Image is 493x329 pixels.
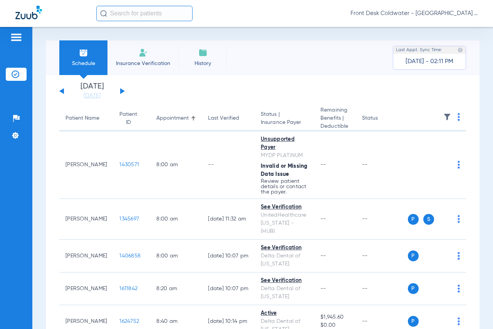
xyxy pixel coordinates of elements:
th: Remaining Benefits | [314,106,355,131]
div: Patient Name [65,114,99,122]
img: group-dot-blue.svg [458,252,460,260]
li: [DATE] [69,83,115,100]
span: 1406858 [119,253,141,259]
div: Patient ID [119,110,137,127]
th: Status | [255,106,314,131]
span: -- [320,216,326,222]
td: 8:00 AM [150,240,202,272]
td: [PERSON_NAME] [59,272,113,305]
span: P [408,251,419,261]
span: Invalid or Missing Data Issue [261,164,308,177]
div: Patient ID [119,110,144,127]
div: Active [261,309,308,317]
td: [DATE] 10:07 PM [202,240,255,272]
td: -- [356,131,408,199]
input: Search for patients [96,6,193,21]
div: See Verification [261,244,308,252]
span: History [184,60,221,67]
img: Schedule [79,48,88,57]
div: Delta Dental of [US_STATE] [261,285,308,301]
img: hamburger-icon [10,33,22,42]
img: last sync help info [458,47,463,53]
span: -- [320,162,326,167]
img: group-dot-blue.svg [458,215,460,223]
img: filter.svg [443,113,451,121]
td: -- [356,272,408,305]
td: [PERSON_NAME] [59,240,113,272]
div: Delta Dental of [US_STATE] [261,252,308,268]
span: 1430571 [119,162,139,167]
div: UnitedHealthcare [US_STATE] - (HUB) [261,211,308,235]
td: -- [356,199,408,240]
span: Front Desk Coldwater - [GEOGRAPHIC_DATA] | My Community Dental Centers [350,10,478,17]
span: S [423,214,434,225]
span: $1,945.60 [320,313,349,321]
img: Zuub Logo [15,6,42,19]
td: -- [202,131,255,199]
div: Appointment [156,114,196,122]
th: Status [356,106,408,131]
td: 8:20 AM [150,272,202,305]
div: Patient Name [65,114,107,122]
img: Manual Insurance Verification [139,48,148,57]
div: See Verification [261,203,308,211]
td: [PERSON_NAME] [59,131,113,199]
span: Deductible [320,122,349,130]
span: Schedule [65,60,102,67]
span: P [408,316,419,327]
img: Search Icon [100,10,107,17]
img: group-dot-blue.svg [458,113,460,121]
span: Insurance Payer [261,119,308,127]
span: 1611842 [119,286,138,291]
a: [DATE] [69,92,115,100]
td: 8:00 AM [150,199,202,240]
img: History [198,48,208,57]
img: group-dot-blue.svg [458,161,460,169]
td: [PERSON_NAME] [59,199,113,240]
img: group-dot-blue.svg [458,285,460,292]
div: Last Verified [208,114,239,122]
td: -- [356,240,408,272]
span: P [408,214,419,225]
span: -- [320,286,326,291]
td: [DATE] 11:32 AM [202,199,255,240]
div: Unsupported Payer [261,135,308,152]
td: 8:00 AM [150,131,202,199]
td: [DATE] 10:07 PM [202,272,255,305]
span: P [408,283,419,294]
div: Appointment [156,114,189,122]
div: See Verification [261,277,308,285]
span: [DATE] - 02:11 PM [406,58,453,65]
span: 1624752 [119,319,139,324]
iframe: Chat Widget [454,292,493,329]
span: Last Appt. Sync Time: [396,46,442,54]
span: -- [320,253,326,259]
span: Insurance Verification [113,60,173,67]
div: MYDP PLATINUM [261,152,308,160]
span: 1345697 [119,216,139,222]
p: Review patient details or contact the payer. [261,179,308,195]
div: Last Verified [208,114,248,122]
